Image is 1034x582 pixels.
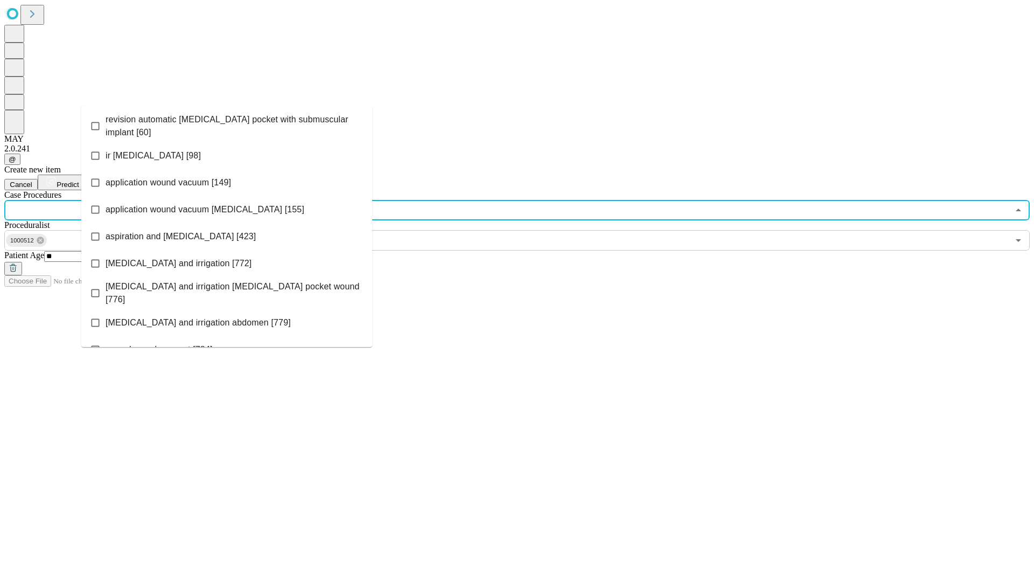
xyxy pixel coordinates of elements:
[106,316,291,329] span: [MEDICAL_DATA] and irrigation abdomen [779]
[106,203,304,216] span: application wound vacuum [MEDICAL_DATA] [155]
[106,113,364,139] span: revision automatic [MEDICAL_DATA] pocket with submuscular implant [60]
[4,179,38,190] button: Cancel
[106,257,251,270] span: [MEDICAL_DATA] and irrigation [772]
[57,181,79,189] span: Predict
[4,144,1030,154] div: 2.0.241
[38,175,87,190] button: Predict
[4,165,61,174] span: Create new item
[4,220,50,230] span: Proceduralist
[10,181,32,189] span: Cancel
[6,234,38,247] span: 1000512
[106,149,201,162] span: ir [MEDICAL_DATA] [98]
[106,343,213,356] span: wound vac placement [784]
[106,280,364,306] span: [MEDICAL_DATA] and irrigation [MEDICAL_DATA] pocket wound [776]
[106,176,231,189] span: application wound vacuum [149]
[106,230,256,243] span: aspiration and [MEDICAL_DATA] [423]
[1011,233,1026,248] button: Open
[1011,203,1026,218] button: Close
[9,155,16,163] span: @
[6,234,47,247] div: 1000512
[4,251,44,260] span: Patient Age
[4,134,1030,144] div: MAY
[4,190,61,199] span: Scheduled Procedure
[4,154,20,165] button: @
